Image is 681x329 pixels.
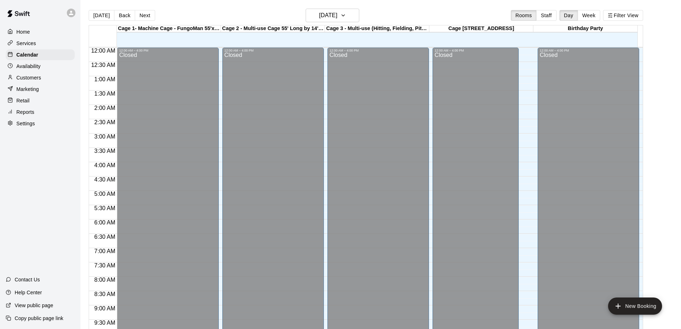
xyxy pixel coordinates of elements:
[16,40,36,47] p: Services
[16,86,39,93] p: Marketing
[89,62,117,68] span: 12:30 AM
[540,49,637,52] div: 12:00 AM – 4:00 PM
[93,234,117,240] span: 6:30 AM
[429,25,533,32] div: Cage [STREET_ADDRESS]
[319,10,337,20] h6: [DATE]
[603,10,643,21] button: Filter View
[6,61,75,72] a: Availability
[224,49,322,52] div: 12:00 AM – 4:00 PM
[6,84,75,95] a: Marketing
[6,95,75,106] a: Retail
[15,315,63,322] p: Copy public page link
[6,72,75,83] a: Customers
[325,25,429,32] div: Cage 3 - Multi-use (Hitting, Fielding, Pitching work) 75x13' Cage
[93,291,117,297] span: 8:30 AM
[93,176,117,183] span: 4:30 AM
[93,76,117,82] span: 1:00 AM
[559,10,578,21] button: Day
[15,302,53,309] p: View public page
[93,320,117,326] span: 9:30 AM
[93,91,117,97] span: 1:30 AM
[89,48,117,54] span: 12:00 AM
[578,10,600,21] button: Week
[16,63,41,70] p: Availability
[89,10,114,21] button: [DATE]
[114,10,135,21] button: Back
[221,25,325,32] div: Cage 2 - Multi-use Cage 55' Long by 14' Wide (No Machine)
[93,162,117,168] span: 4:00 AM
[16,51,38,58] p: Calendar
[511,10,537,21] button: Rooms
[16,28,30,35] p: Home
[536,10,557,21] button: Staff
[16,120,35,127] p: Settings
[306,9,359,22] button: [DATE]
[93,134,117,140] span: 3:00 AM
[93,305,117,311] span: 9:00 AM
[16,108,34,116] p: Reports
[16,74,41,81] p: Customers
[15,289,42,296] p: Help Center
[6,107,75,117] a: Reports
[93,148,117,154] span: 3:30 AM
[330,49,427,52] div: 12:00 AM – 4:00 PM
[6,38,75,49] a: Services
[93,205,117,211] span: 5:30 AM
[93,119,117,125] span: 2:30 AM
[6,26,75,37] a: Home
[93,219,117,226] span: 6:00 AM
[6,118,75,129] a: Settings
[93,262,117,268] span: 7:30 AM
[119,49,216,52] div: 12:00 AM – 4:00 PM
[533,25,637,32] div: Birthday Party
[93,277,117,283] span: 8:00 AM
[93,248,117,254] span: 7:00 AM
[93,191,117,197] span: 5:00 AM
[608,297,662,315] button: add
[6,49,75,60] a: Calendar
[16,97,30,104] p: Retail
[117,25,221,32] div: Cage 1- Machine Cage - FungoMan 55'x14'Wide
[135,10,155,21] button: Next
[93,105,117,111] span: 2:00 AM
[435,49,517,52] div: 12:00 AM – 4:00 PM
[15,276,40,283] p: Contact Us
